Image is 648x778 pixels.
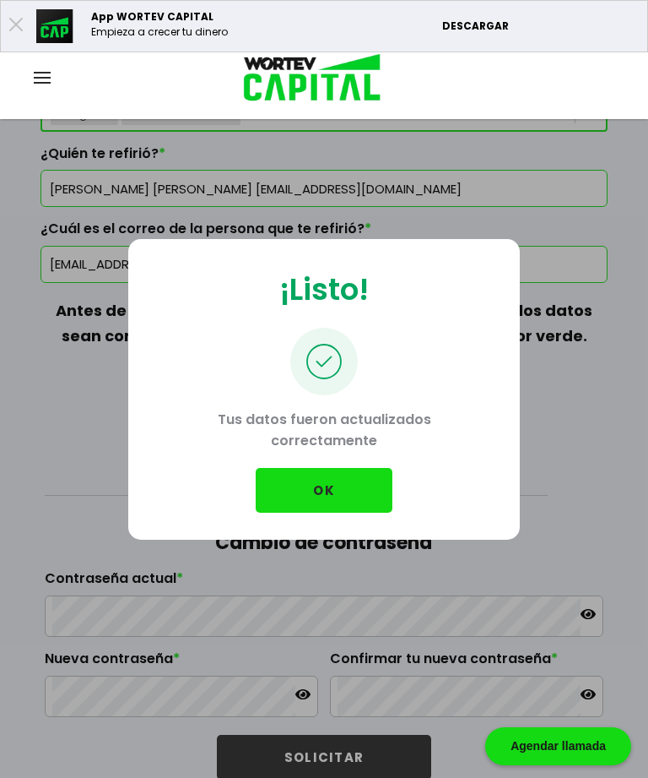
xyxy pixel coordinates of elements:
img: hamburguer-menu2 [34,72,51,84]
p: Tus datos fueron actualizados correctamente [155,395,493,468]
p: App WORTEV CAPITAL [91,9,228,24]
img: palomita [290,328,358,395]
p: ¡Listo! [279,266,369,313]
img: appicon [36,9,74,43]
p: DESCARGAR [442,19,639,34]
button: OK [256,468,392,513]
div: Agendar llamada [485,727,631,765]
p: Empieza a crecer tu dinero [91,24,228,40]
img: logo_wortev_capital [226,52,387,106]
